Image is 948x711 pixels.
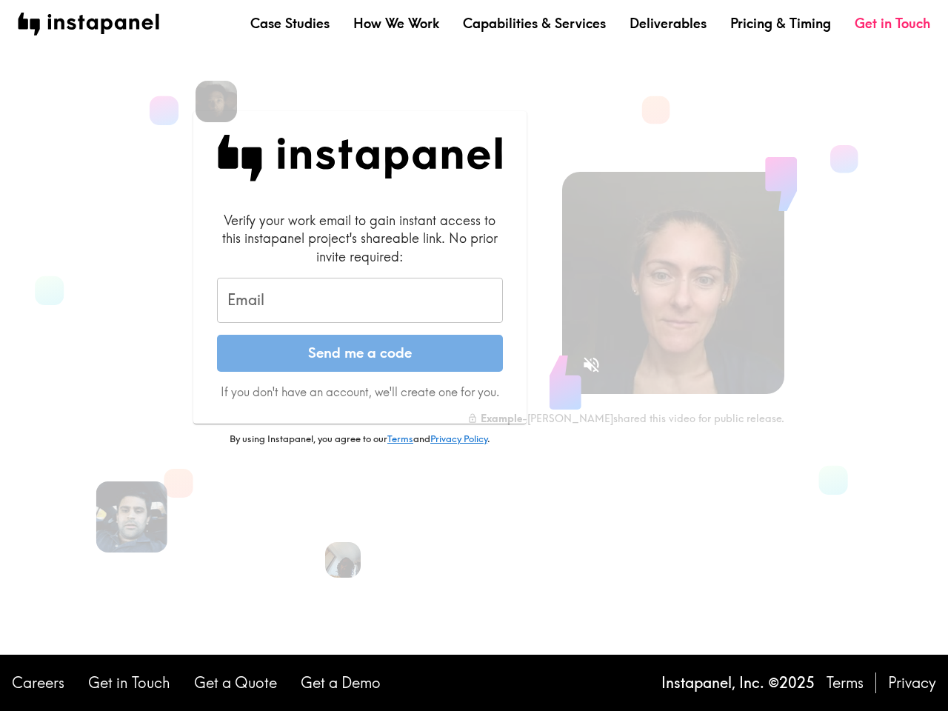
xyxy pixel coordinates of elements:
img: instapanel [18,13,159,36]
img: Ronak [96,481,167,553]
a: Get a Demo [301,672,381,693]
p: By using Instapanel, you agree to our and . [193,433,527,446]
p: If you don't have an account, we'll create one for you. [217,384,503,400]
a: How We Work [353,14,439,33]
a: Case Studies [250,14,330,33]
div: Verify your work email to gain instant access to this instapanel project's shareable link. No pri... [217,211,503,266]
a: Get in Touch [855,14,930,33]
img: Instapanel [217,135,503,181]
a: Terms [827,672,864,693]
button: Sound is off [575,349,607,381]
a: Get in Touch [88,672,170,693]
a: Terms [387,433,413,444]
a: Pricing & Timing [730,14,831,33]
a: Privacy Policy [430,433,487,444]
p: Instapanel, Inc. © 2025 [661,672,815,693]
img: Cory [196,81,237,122]
a: Deliverables [630,14,707,33]
a: Get a Quote [194,672,277,693]
b: Example [481,412,522,425]
div: - [PERSON_NAME] shared this video for public release. [467,412,784,425]
a: Capabilities & Services [463,14,606,33]
img: Jacqueline [325,542,361,578]
button: Send me a code [217,335,503,372]
a: Careers [12,672,64,693]
a: Privacy [888,672,936,693]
